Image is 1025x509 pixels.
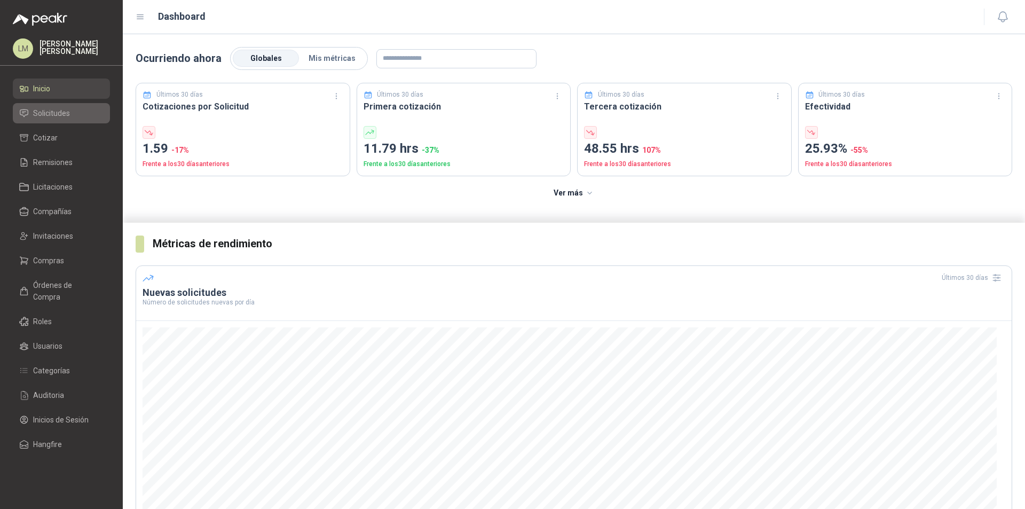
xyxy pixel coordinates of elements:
[13,38,33,59] div: LM
[13,79,110,99] a: Inicio
[33,132,58,144] span: Cotizar
[309,54,356,62] span: Mis métricas
[13,226,110,246] a: Invitaciones
[598,90,644,100] p: Últimos 30 días
[156,90,203,100] p: Últimos 30 días
[805,100,1006,113] h3: Efectividad
[33,83,50,95] span: Inicio
[33,156,73,168] span: Remisiones
[584,100,785,113] h3: Tercera cotización
[422,146,439,154] span: -37 %
[13,275,110,307] a: Órdenes de Compra
[40,40,110,55] p: [PERSON_NAME] [PERSON_NAME]
[143,159,343,169] p: Frente a los 30 días anteriores
[13,103,110,123] a: Solicitudes
[143,286,1005,299] h3: Nuevas solicitudes
[805,159,1006,169] p: Frente a los 30 días anteriores
[33,107,70,119] span: Solicitudes
[13,13,67,26] img: Logo peakr
[548,183,601,204] button: Ver más
[850,146,868,154] span: -55 %
[642,146,661,154] span: 107 %
[942,269,1005,286] div: Últimos 30 días
[250,54,282,62] span: Globales
[13,250,110,271] a: Compras
[171,146,189,154] span: -17 %
[13,361,110,381] a: Categorías
[33,230,73,242] span: Invitaciones
[364,139,564,159] p: 11.79 hrs
[143,100,343,113] h3: Cotizaciones por Solicitud
[33,181,73,193] span: Licitaciones
[13,177,110,197] a: Licitaciones
[33,438,62,450] span: Hangfire
[158,9,206,24] h1: Dashboard
[33,414,89,426] span: Inicios de Sesión
[33,255,64,267] span: Compras
[13,152,110,173] a: Remisiones
[364,159,564,169] p: Frente a los 30 días anteriores
[13,385,110,405] a: Auditoria
[33,389,64,401] span: Auditoria
[364,100,564,113] h3: Primera cotización
[136,50,222,67] p: Ocurriendo ahora
[153,236,1012,252] h3: Métricas de rendimiento
[33,340,62,352] span: Usuarios
[13,336,110,356] a: Usuarios
[13,311,110,332] a: Roles
[377,90,423,100] p: Últimos 30 días
[13,201,110,222] a: Compañías
[805,139,1006,159] p: 25.93%
[584,139,785,159] p: 48.55 hrs
[818,90,865,100] p: Últimos 30 días
[33,279,100,303] span: Órdenes de Compra
[143,139,343,159] p: 1.59
[13,410,110,430] a: Inicios de Sesión
[143,299,1005,306] p: Número de solicitudes nuevas por día
[13,128,110,148] a: Cotizar
[33,206,72,217] span: Compañías
[584,159,785,169] p: Frente a los 30 días anteriores
[13,434,110,455] a: Hangfire
[33,365,70,377] span: Categorías
[33,316,52,327] span: Roles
